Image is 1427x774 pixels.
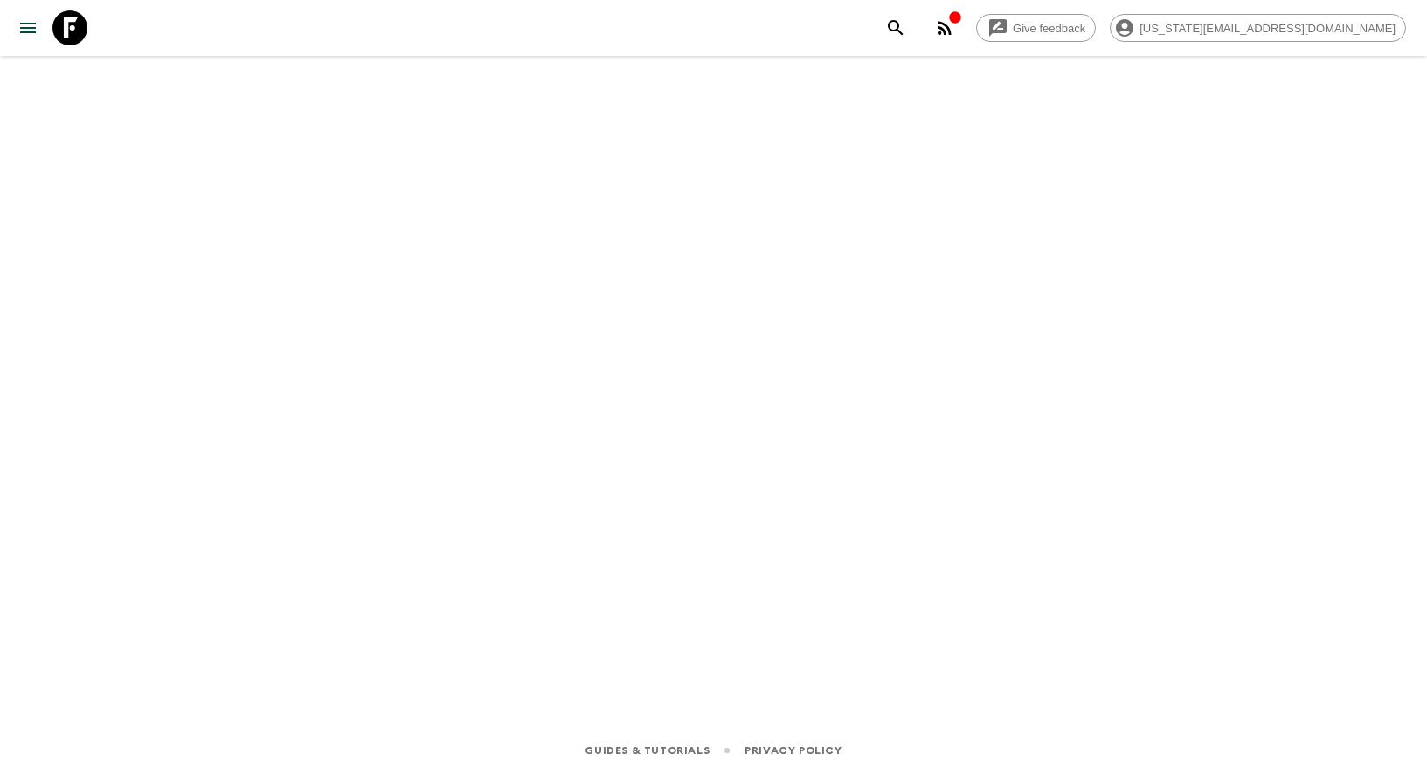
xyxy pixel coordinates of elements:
span: [US_STATE][EMAIL_ADDRESS][DOMAIN_NAME] [1130,22,1405,35]
button: search adventures [878,10,913,45]
a: Privacy Policy [745,741,842,760]
a: Guides & Tutorials [585,741,710,760]
span: Give feedback [1003,22,1095,35]
a: Give feedback [976,14,1096,42]
div: [US_STATE][EMAIL_ADDRESS][DOMAIN_NAME] [1110,14,1406,42]
button: menu [10,10,45,45]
